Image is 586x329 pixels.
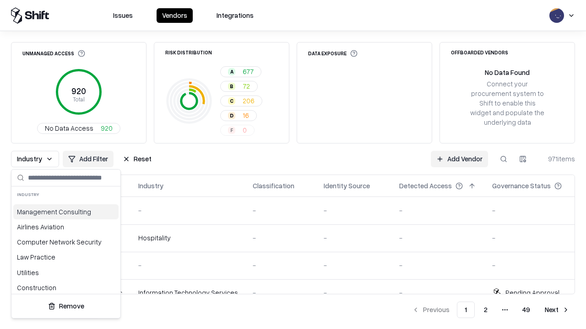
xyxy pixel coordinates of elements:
[13,280,119,295] div: Construction
[13,265,119,280] div: Utilities
[13,249,119,265] div: Law Practice
[15,298,117,314] button: Remove
[11,186,120,202] div: Industry
[11,202,120,294] div: Suggestions
[13,204,119,219] div: Management Consulting
[13,219,119,234] div: Airlines Aviation
[13,234,119,249] div: Computer Network Security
